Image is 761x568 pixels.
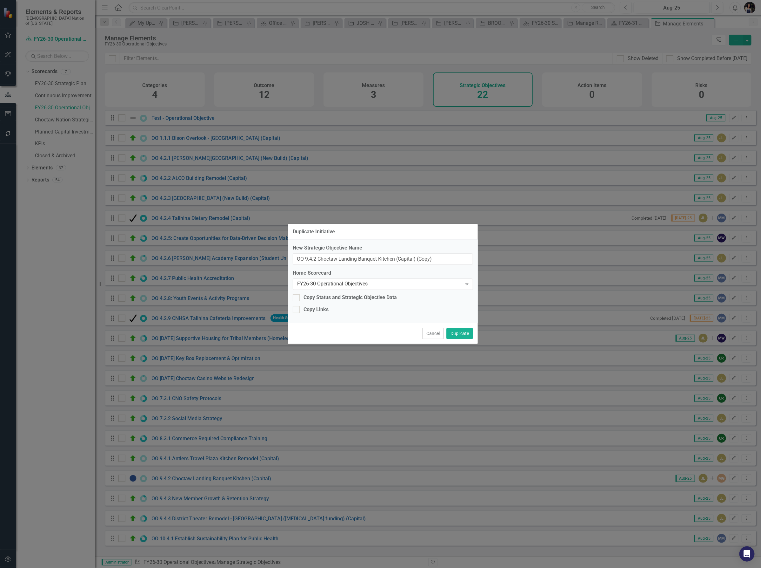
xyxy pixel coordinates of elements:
div: FY26-30 Operational Objectives [297,281,462,288]
label: Home Scorecard [293,270,473,277]
button: Duplicate [446,328,473,339]
input: Name [293,253,473,265]
button: Cancel [422,328,444,339]
label: New Strategic Objective Name [293,244,473,252]
div: Duplicate Initiative [293,229,335,235]
div: Open Intercom Messenger [739,546,755,562]
div: Copy Status and Strategic Objective Data [304,294,397,301]
div: Copy Links [304,306,329,313]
